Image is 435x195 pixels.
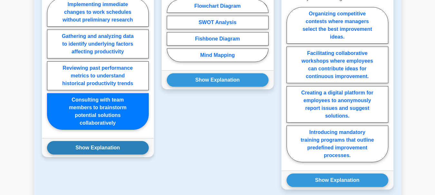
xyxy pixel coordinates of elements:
label: Organizing competitive contests where managers select the best improvement ideas. [287,7,388,44]
label: Reviewing past performance metrics to understand historical productivity trends [47,61,149,90]
label: SWOT Analysis [167,16,269,29]
button: Show Explanation [167,73,269,87]
button: Show Explanation [47,141,149,155]
label: Gathering and analyzing data to identify underlying factors affecting productivity [47,30,149,58]
label: Mind Mapping [167,49,269,62]
label: Introducing mandatory training programs that outline predefined improvement processes. [287,126,388,162]
button: Show Explanation [287,173,388,187]
label: Consulting with team members to brainstorm potential solutions collaboratively [47,93,149,130]
label: Facilitating collaborative workshops where employees can contribute ideas for continuous improvem... [287,47,388,83]
label: Fishbone Diagram [167,32,269,46]
label: Creating a digital platform for employees to anonymously report issues and suggest solutions. [287,86,388,123]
